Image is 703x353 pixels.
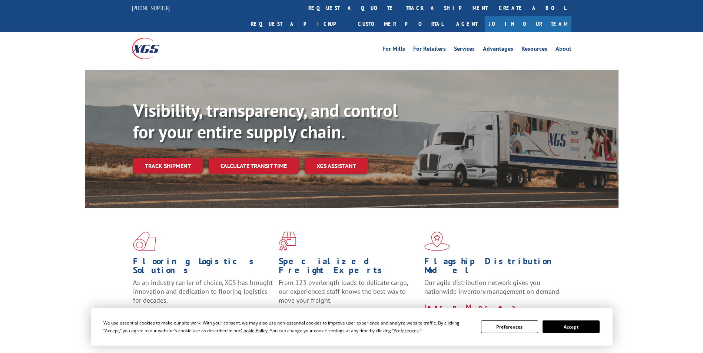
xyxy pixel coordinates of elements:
div: We use essential cookies to make our site work. With your consent, we may also use non-essential ... [103,319,472,334]
h1: Specialized Freight Experts [279,257,419,278]
span: Preferences [394,327,419,334]
span: Our agile distribution network gives you nationwide inventory management on demand. [424,278,561,296]
img: xgs-icon-flagship-distribution-model-red [424,232,450,251]
a: For Retailers [413,46,446,54]
a: Advantages [483,46,513,54]
b: Visibility, transparency, and control for your entire supply chain. [133,99,398,143]
a: Agent [449,16,485,32]
h1: Flooring Logistics Solutions [133,257,273,278]
h1: Flagship Distribution Model [424,257,564,278]
button: Accept [543,320,600,333]
span: As an industry carrier of choice, XGS has brought innovation and dedication to flooring logistics... [133,278,273,305]
a: Request a pickup [245,16,352,32]
button: Preferences [481,320,538,333]
img: xgs-icon-focused-on-flooring-red [279,232,296,251]
a: For Mills [382,46,405,54]
a: Calculate transit time [209,158,299,174]
a: Services [454,46,475,54]
p: From 123 overlength loads to delicate cargo, our experienced staff knows the best way to move you... [279,278,419,311]
a: Join Our Team [485,16,571,32]
a: Learn More > [424,303,517,311]
span: Cookie Policy [241,327,268,334]
img: xgs-icon-total-supply-chain-intelligence-red [133,232,156,251]
a: Track shipment [133,158,203,174]
a: Customer Portal [352,16,449,32]
a: Resources [521,46,547,54]
a: About [556,46,571,54]
a: [PHONE_NUMBER] [132,4,170,11]
div: Cookie Consent Prompt [91,308,613,346]
a: XGS ASSISTANT [305,158,368,174]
